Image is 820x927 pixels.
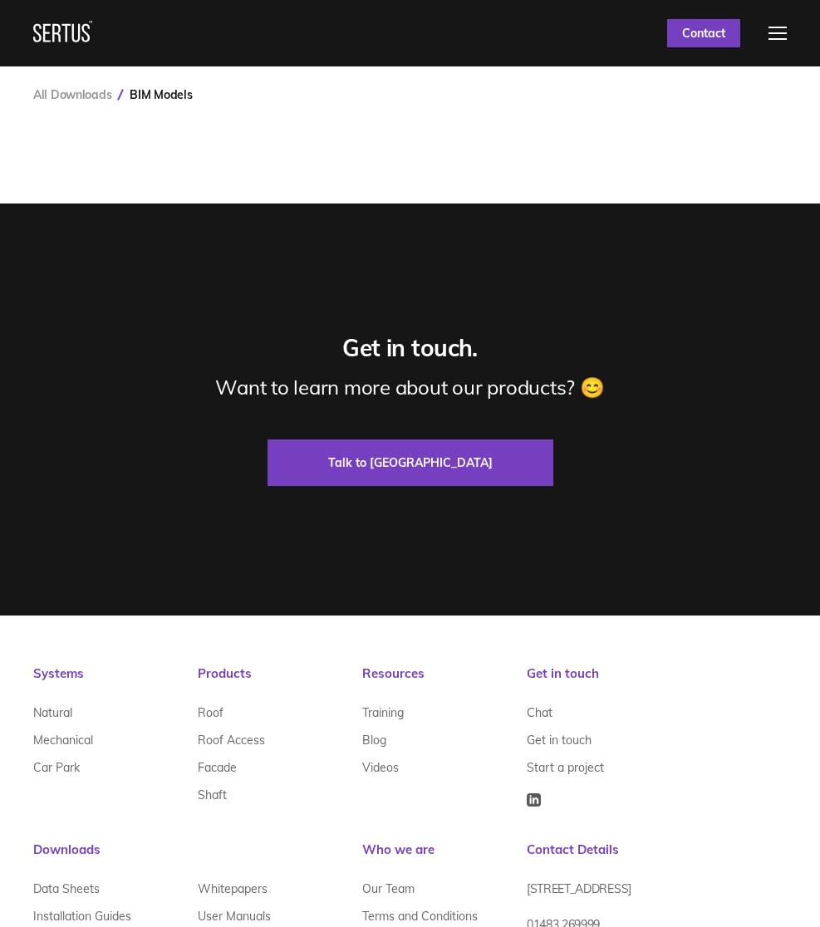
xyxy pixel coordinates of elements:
[198,753,237,781] a: Facade
[33,753,80,781] a: Car Park
[198,699,223,726] a: Roof
[33,726,93,753] a: Mechanical
[268,439,553,486] a: Talk to [GEOGRAPHIC_DATA]
[527,665,691,699] div: Get in touch
[527,881,631,896] span: [STREET_ADDRESS]
[198,781,227,808] a: Shaft
[362,726,386,753] a: Blog
[362,665,527,699] div: Resources
[33,665,198,699] div: Systems
[527,841,691,875] div: Contact Details
[667,19,740,47] a: Contact
[527,726,592,753] a: Get in touch
[527,699,552,726] a: Chat
[33,875,100,902] a: Data Sheets
[527,753,604,781] a: Start a project
[33,87,111,102] a: All Downloads
[342,333,478,362] div: Get in touch.
[198,726,265,753] a: Roof Access
[362,841,527,875] div: Who we are
[362,699,404,726] a: Training
[33,699,72,726] a: Natural
[215,375,604,400] div: Want to learn more about our products? 😊
[362,875,415,902] a: Our Team
[362,753,399,781] a: Videos
[33,841,362,875] div: Downloads
[198,875,268,902] a: Whitepapers
[198,665,362,699] div: Products
[527,793,541,807] img: Icon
